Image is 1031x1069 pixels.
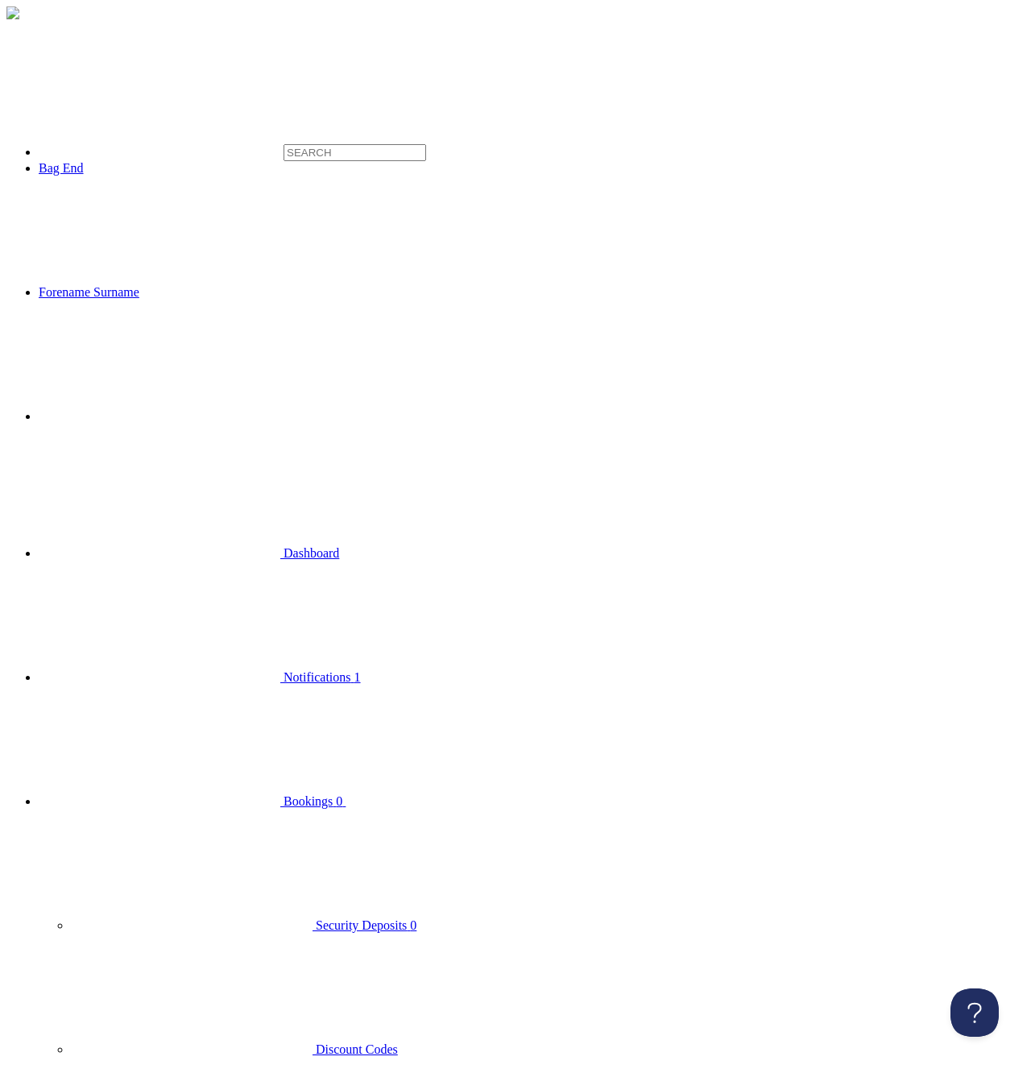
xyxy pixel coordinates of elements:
[284,794,333,808] span: Bookings
[39,285,381,299] a: Forename Surname
[284,546,339,560] span: Dashboard
[284,144,426,161] input: SEARCH
[39,161,84,175] a: Bag End
[71,918,416,932] a: Security Deposits 0
[410,918,416,932] span: 0
[284,670,351,684] span: Notifications
[354,670,361,684] span: 1
[316,1042,398,1056] span: Discount Codes
[316,918,407,932] span: Security Deposits
[336,794,342,808] span: 0
[39,794,587,808] a: Bookings 0
[71,1042,398,1056] a: Discount Codes
[950,988,999,1037] iframe: Toggle Customer Support
[39,670,361,684] a: Notifications 1
[6,6,19,19] img: menu-toggle-4520fedd754c2a8bde71ea2914dd820b131290c2d9d837ca924f0cce6f9668d0.png
[39,546,339,560] a: Dashboard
